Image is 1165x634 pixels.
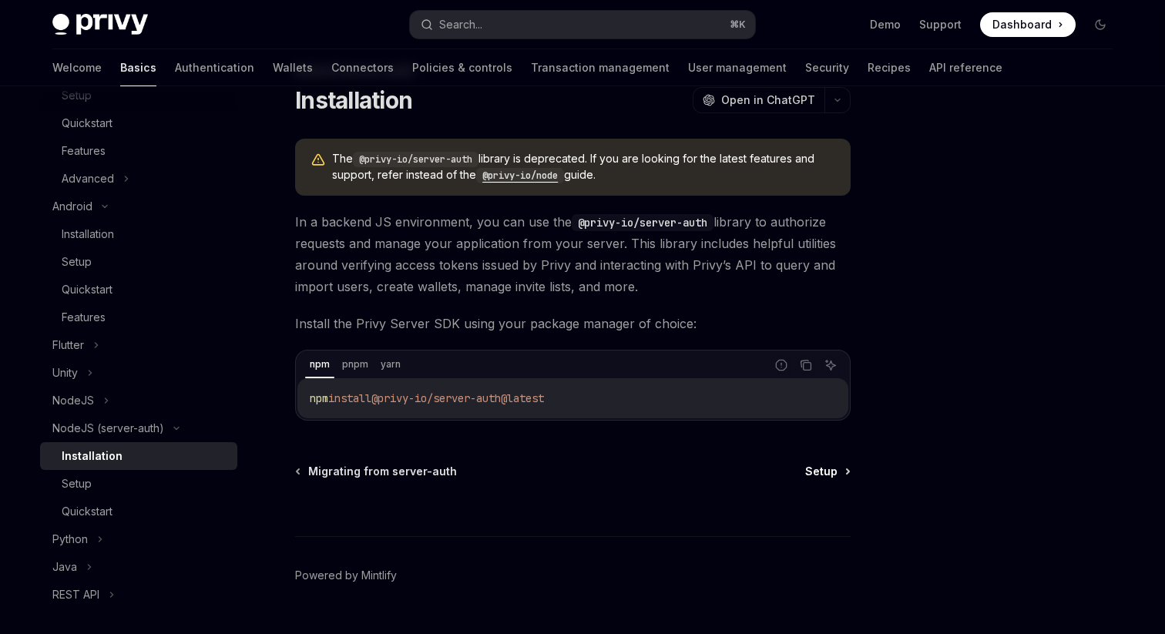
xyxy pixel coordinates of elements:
[40,137,237,165] a: Features
[870,17,901,32] a: Demo
[476,168,564,183] code: @privy-io/node
[295,313,851,334] span: Install the Privy Server SDK using your package manager of choice:
[40,220,237,248] a: Installation
[52,364,78,382] div: Unity
[371,391,544,405] span: @privy-io/server-auth@latest
[929,49,1002,86] a: API reference
[40,304,237,331] a: Features
[297,464,457,479] a: Migrating from server-auth
[337,355,373,374] div: pnpm
[376,355,405,374] div: yarn
[771,355,791,375] button: Report incorrect code
[40,442,237,470] a: Installation
[52,49,102,86] a: Welcome
[688,49,787,86] a: User management
[476,168,564,181] a: @privy-io/node
[40,498,237,525] a: Quickstart
[295,211,851,297] span: In a backend JS environment, you can use the library to authorize requests and manage your applic...
[52,419,164,438] div: NodeJS (server-auth)
[919,17,962,32] a: Support
[62,225,114,243] div: Installation
[721,92,815,108] span: Open in ChatGPT
[52,530,88,548] div: Python
[52,558,77,576] div: Java
[868,49,911,86] a: Recipes
[62,114,112,133] div: Quickstart
[1088,12,1113,37] button: Toggle dark mode
[62,253,92,271] div: Setup
[175,49,254,86] a: Authentication
[120,49,156,86] a: Basics
[805,49,849,86] a: Security
[805,464,838,479] span: Setup
[40,470,237,498] a: Setup
[310,391,328,405] span: npm
[305,355,334,374] div: npm
[308,464,457,479] span: Migrating from server-auth
[992,17,1052,32] span: Dashboard
[62,308,106,327] div: Features
[328,391,371,405] span: install
[273,49,313,86] a: Wallets
[980,12,1076,37] a: Dashboard
[572,214,713,231] code: @privy-io/server-auth
[62,142,106,160] div: Features
[693,87,824,113] button: Open in ChatGPT
[52,336,84,354] div: Flutter
[332,151,835,183] span: The library is deprecated. If you are looking for the latest features and support, refer instead ...
[52,391,94,410] div: NodeJS
[52,14,148,35] img: dark logo
[439,15,482,34] div: Search...
[311,153,326,168] svg: Warning
[62,169,114,188] div: Advanced
[295,568,397,583] a: Powered by Mintlify
[730,18,746,31] span: ⌘ K
[40,248,237,276] a: Setup
[353,152,478,167] code: @privy-io/server-auth
[531,49,670,86] a: Transaction management
[62,280,112,299] div: Quickstart
[52,585,99,604] div: REST API
[796,355,816,375] button: Copy the contents from the code block
[52,197,92,216] div: Android
[295,86,412,114] h1: Installation
[410,11,755,39] button: Search...⌘K
[821,355,841,375] button: Ask AI
[331,49,394,86] a: Connectors
[62,502,112,521] div: Quickstart
[62,475,92,493] div: Setup
[805,464,849,479] a: Setup
[40,276,237,304] a: Quickstart
[62,447,123,465] div: Installation
[412,49,512,86] a: Policies & controls
[40,109,237,137] a: Quickstart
